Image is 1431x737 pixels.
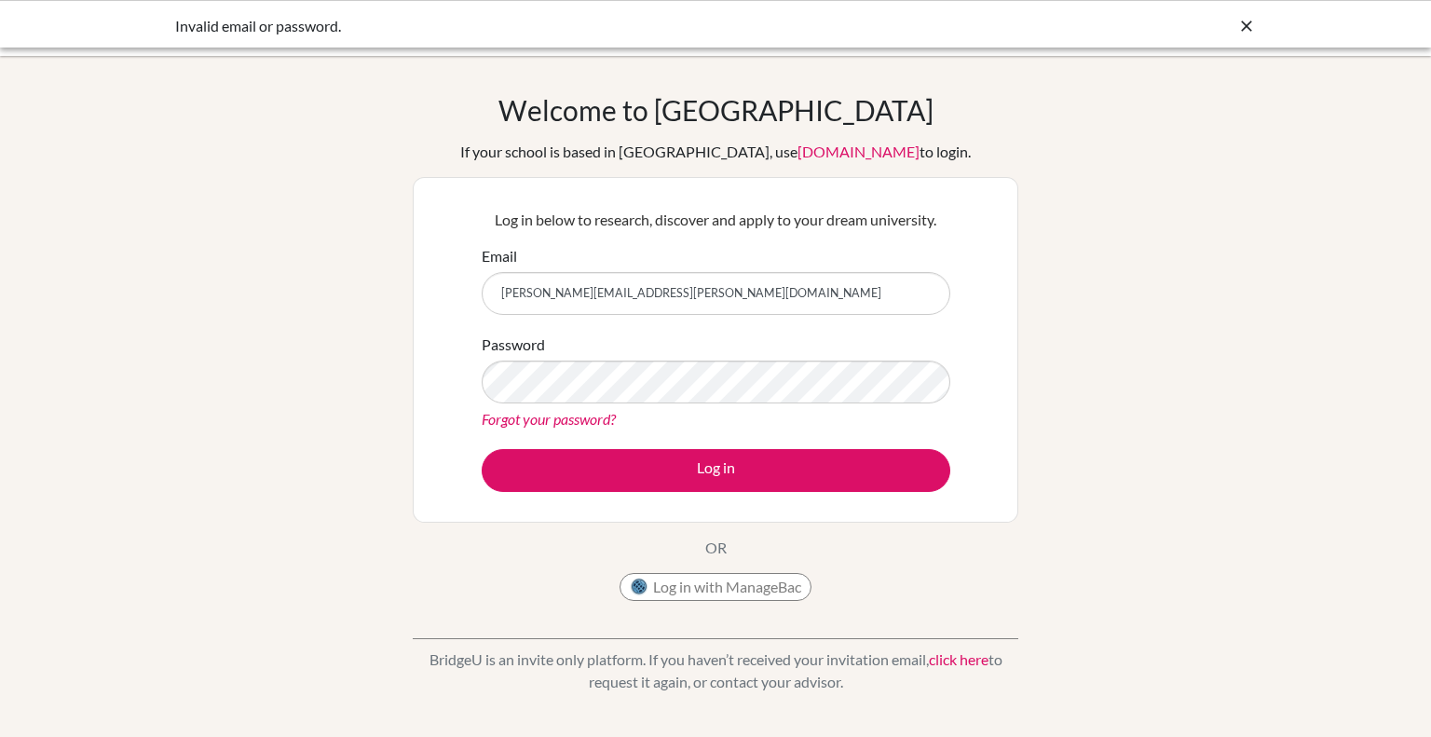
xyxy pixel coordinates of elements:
h1: Welcome to [GEOGRAPHIC_DATA] [498,93,934,127]
label: Password [482,334,545,356]
label: Email [482,245,517,267]
button: Log in [482,449,950,492]
a: Forgot your password? [482,410,616,428]
p: OR [705,537,727,559]
p: Log in below to research, discover and apply to your dream university. [482,209,950,231]
div: If your school is based in [GEOGRAPHIC_DATA], use to login. [460,141,971,163]
div: Invalid email or password. [175,15,976,37]
a: [DOMAIN_NAME] [797,143,920,160]
a: click here [929,650,988,668]
p: BridgeU is an invite only platform. If you haven’t received your invitation email, to request it ... [413,648,1018,693]
button: Log in with ManageBac [620,573,811,601]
